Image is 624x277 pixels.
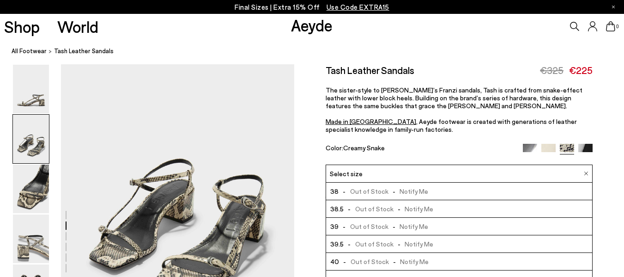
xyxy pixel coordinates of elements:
nav: breadcrumb [12,39,624,64]
a: Made in [GEOGRAPHIC_DATA] [326,117,416,125]
span: 38.5 [330,203,344,215]
p: Final Sizes | Extra 15% Off [235,1,389,13]
span: - [339,222,350,230]
span: Tash Leather Sandals [54,46,114,56]
span: The sister-style to [PERSON_NAME]’s Franzi sandals, Tash is crafted from snake-effect leather wit... [326,86,582,133]
span: Out of Stock Notify Me [339,221,428,232]
span: - [339,187,350,195]
span: - [344,205,355,213]
span: €225 [569,64,593,76]
img: Tash Leather Sandals - Image 4 [13,215,49,263]
span: - [339,258,351,265]
span: 40 [330,256,339,267]
span: 39 [330,221,339,232]
span: - [388,187,400,195]
a: 0 [606,21,615,31]
span: 0 [615,24,620,29]
span: - [388,222,400,230]
span: Out of Stock Notify Me [339,256,429,267]
a: World [57,18,98,35]
span: - [344,240,355,248]
img: Tash Leather Sandals - Image 1 [13,65,49,113]
div: Color: [326,144,514,154]
span: - [389,258,400,265]
span: Select size [330,169,363,179]
span: - [394,240,405,248]
span: 38 [330,185,339,197]
a: Aeyde [291,15,333,35]
span: Creamy Snake [343,144,385,152]
img: Tash Leather Sandals - Image 2 [13,115,49,163]
a: Shop [4,18,40,35]
span: Out of Stock Notify Me [344,203,433,215]
span: €325 [540,64,563,76]
img: Tash Leather Sandals - Image 3 [13,165,49,213]
span: Navigate to /collections/ss25-final-sizes [327,3,389,11]
h2: Tash Leather Sandals [326,64,414,76]
a: All Footwear [12,46,47,56]
span: Out of Stock Notify Me [339,185,428,197]
span: 39.5 [330,238,344,250]
span: - [394,205,405,213]
span: Out of Stock Notify Me [344,238,433,250]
